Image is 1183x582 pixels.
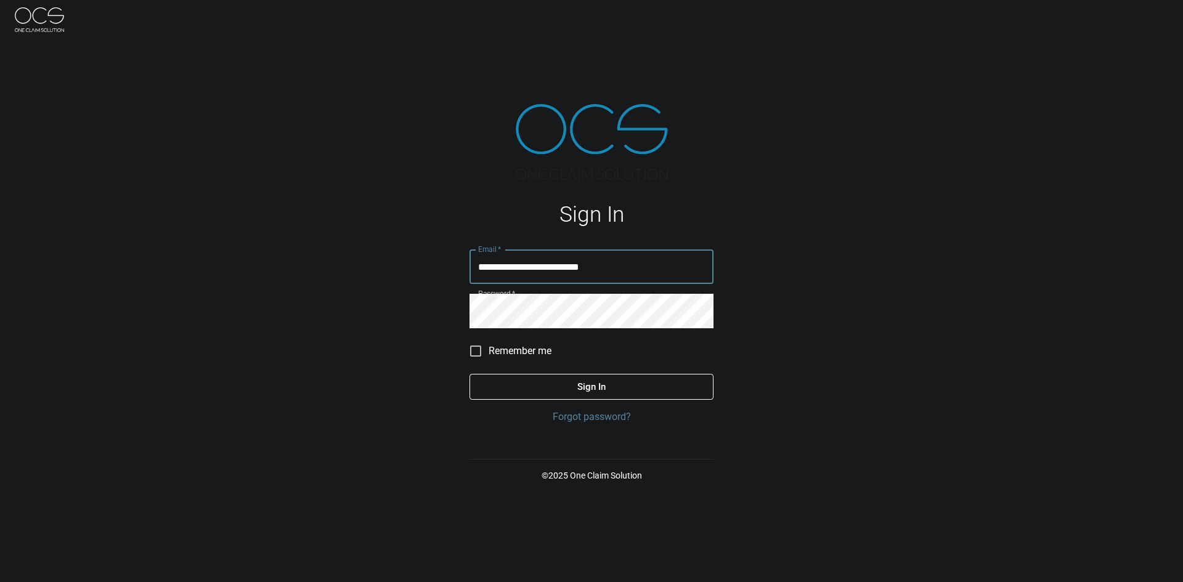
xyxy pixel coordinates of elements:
label: Password [478,288,515,299]
label: Email [478,244,502,254]
img: ocs-logo-tra.png [516,104,668,180]
button: Sign In [470,374,713,400]
p: © 2025 One Claim Solution [470,469,713,482]
img: ocs-logo-white-transparent.png [15,7,64,32]
span: Remember me [489,344,551,358]
a: Forgot password? [470,410,713,424]
h1: Sign In [470,202,713,227]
